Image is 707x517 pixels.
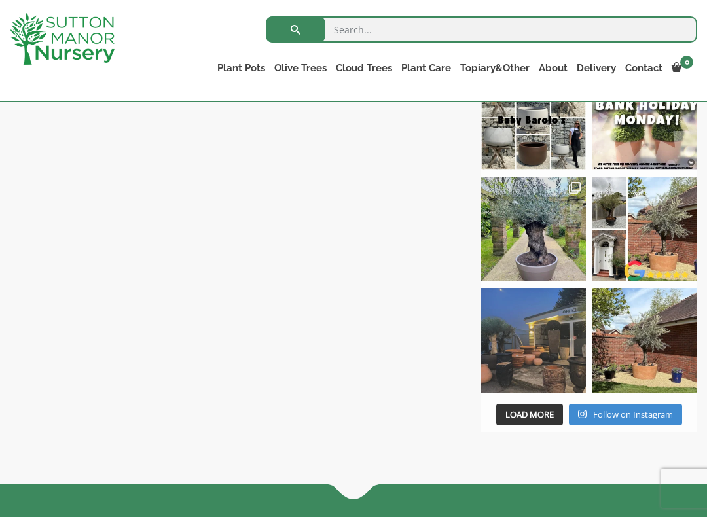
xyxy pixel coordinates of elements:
a: Contact [621,59,667,77]
a: Instagram Follow on Instagram [569,404,682,426]
a: Plant Pots [213,59,270,77]
img: Some of our recent 5 star google reviews 🥹🫶🏼🥰. As a family run business, positive reviews, kind w... [592,177,697,281]
a: Cloud Trees [331,59,397,77]
img: The newest member of our extensive pot catalogue! Introducing... The Baby Barolos - we stock all ... [481,65,586,170]
svg: Instagram [578,409,587,419]
span: 0 [680,56,693,69]
a: Olive Trees [270,59,331,77]
span: Load More [505,408,554,420]
a: Clone [481,177,586,281]
a: Topiary&Other [456,59,534,77]
input: Search... [266,16,697,43]
a: About [534,59,572,77]
img: The stunning gnarled Olive tree has been planted in one of our fabulous Capri pots in the colour ... [481,177,586,281]
a: 0 [667,59,697,77]
img: RATED 5 STARS ON GOOGLE⭐️⭐️⭐️⭐️⭐️ Thanks for this customer for leaving us an awesome review. We s... [592,288,697,393]
img: Sneak peak of our new pots!!👀🔔 find them on our website with free delivery in the category “Vietn... [481,288,586,393]
svg: Clone [569,182,581,194]
img: We’re open Monday 26th of May 2025 (BANK HOLIDAY) to welcome you all pots our new Vietnam pot ran... [592,65,697,170]
img: logo [10,13,115,65]
span: Follow on Instagram [593,408,673,420]
a: Delivery [572,59,621,77]
a: Plant Care [397,59,456,77]
button: Load More [496,404,563,426]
